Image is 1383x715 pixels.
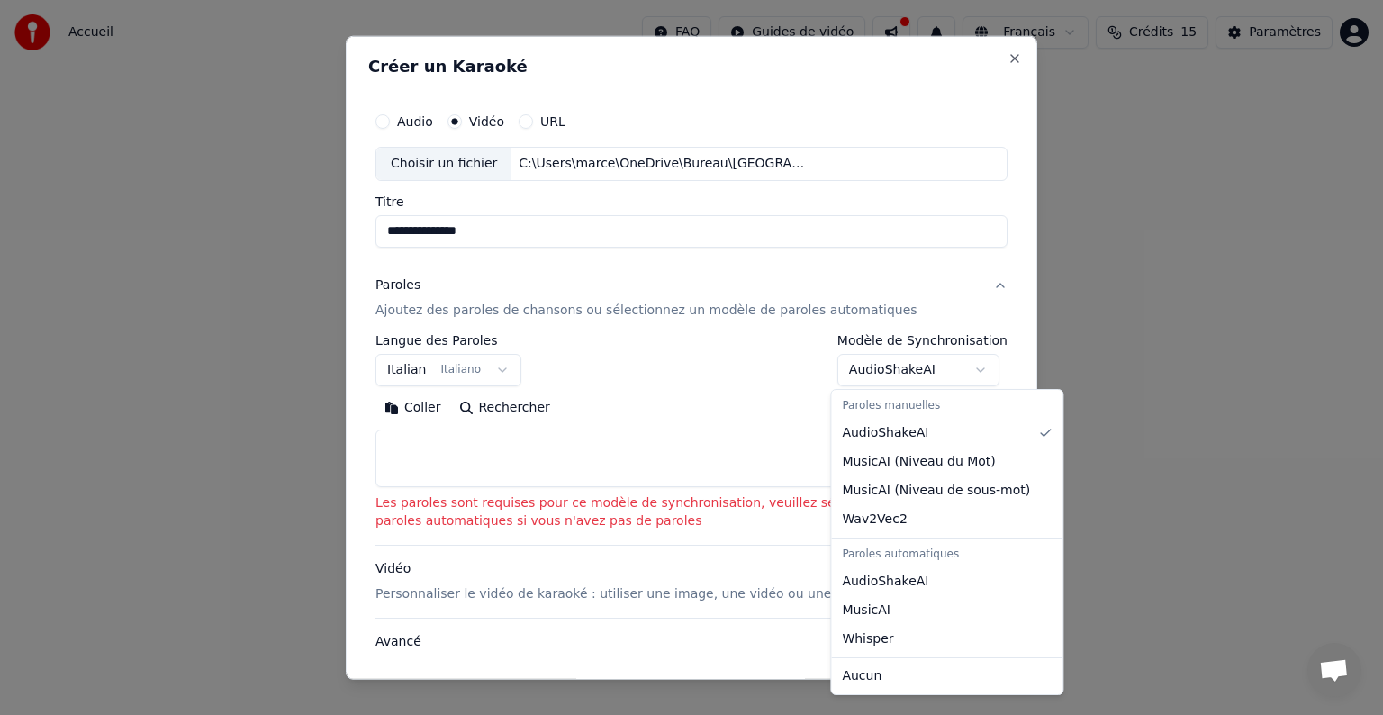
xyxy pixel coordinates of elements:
[842,511,907,529] span: Wav2Vec2
[842,573,928,591] span: AudioShakeAI
[835,542,1059,567] div: Paroles automatiques
[835,394,1059,419] div: Paroles manuelles
[842,453,995,471] span: MusicAI ( Niveau du Mot )
[842,667,881,685] span: Aucun
[842,630,893,648] span: Whisper
[842,424,928,442] span: AudioShakeAI
[842,602,890,620] span: MusicAI
[842,482,1030,500] span: MusicAI ( Niveau de sous-mot )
